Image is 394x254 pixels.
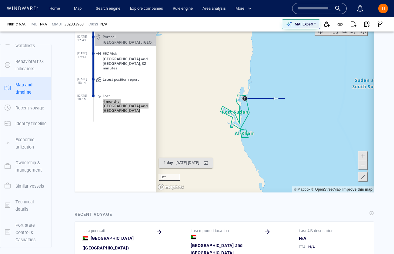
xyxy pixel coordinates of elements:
[0,163,51,169] a: Ownership & management
[191,235,196,239] div: Sudan
[298,233,308,243] div: N/A
[0,105,51,111] a: Recent voyage
[0,85,51,91] a: Map and timeline
[91,235,134,242] a: [GEOGRAPHIC_DATA]
[3,85,81,111] dl: [DATE] 18:15Lost4 months, [GEOGRAPHIC_DATA] and [GEOGRAPHIC_DATA]
[0,178,51,194] button: Similar vessels
[0,39,51,45] a: Blacklists & watchlists
[15,81,47,96] p: Map and timeline
[233,3,257,14] button: More
[15,198,47,213] p: Technical details
[3,26,81,42] dl: [DATE] 17:43Port call[GEOGRAPHIC_DATA] , [GEOGRAPHIC_DATA] and [GEOGRAPHIC_DATA]
[268,183,298,187] a: Improve this map
[368,227,389,249] iframe: Chat
[0,217,51,248] button: Port state Control & Casualties
[28,35,81,40] div: Port Sudan , Sudan and South Sudan
[64,22,84,27] div: 352003968
[28,89,35,94] span: Lost
[191,228,229,234] p: Last reported location
[84,170,105,176] div: 5km
[255,22,265,31] div: Focus on vessel path
[381,6,385,11] span: TI
[81,243,130,253] div: [GEOGRAPHIC_DATA]
[0,229,51,235] a: Port state Control & Casualties
[3,30,19,37] span: [DATE] 17:43
[0,116,51,132] button: Identity timeline
[15,222,47,244] p: Port state Control & Casualties
[0,54,51,77] button: Behavioral risk indicators
[89,156,98,160] span: 1 day
[15,136,47,151] p: Economic utilization
[15,159,47,174] p: Ownership & management
[308,244,315,250] div: N/A
[0,183,51,189] a: Similar vessels
[3,42,81,68] dl: [DATE] 17:43EEZ Visit[GEOGRAPHIC_DATA] and [GEOGRAPHIC_DATA], 32 minutes
[3,89,19,96] span: [DATE] 18:15
[15,104,44,112] p: Recent voyage
[83,179,110,186] a: Mapbox logo
[82,236,88,241] div: Sudan
[28,52,81,66] span: [GEOGRAPHIC_DATA] and [GEOGRAPHIC_DATA], 32 minutes
[299,244,306,250] p: ETA
[84,153,138,164] button: 1 day[DATE]-[DATE]
[333,18,347,31] button: Get link
[0,62,51,68] a: Behavioral risk indicators
[265,22,274,31] div: Toggle vessel historical path
[360,18,373,31] button: View on map
[299,228,333,234] p: Last AIS destination
[219,183,236,187] a: Mapbox
[28,47,42,51] span: EEZ Visit
[52,22,62,27] p: MMSI
[0,132,51,155] button: Economic utilization
[72,3,86,14] a: Map
[0,121,51,126] a: Identity timeline
[356,5,364,12] div: Notification center
[47,3,62,14] a: Home
[200,3,228,14] a: Area analysis
[377,2,389,15] button: TI
[100,22,107,27] div: N/A
[93,3,123,14] a: Search engine
[282,19,320,29] button: MAI Expert™
[127,246,129,250] span: )
[274,22,284,31] button: Create an AOI.
[237,183,266,187] a: OpenStreetMap
[295,22,316,27] p: MAI Expert™
[28,95,81,108] span: 4 months, [GEOGRAPHIC_DATA] and [GEOGRAPHIC_DATA]
[347,18,360,31] button: Export report
[284,22,293,31] div: Toggle map information layers
[0,194,51,217] button: Technical details
[3,47,19,54] span: [DATE] 17:43
[31,22,38,27] p: IMO
[3,68,81,85] dl: [DATE] 18:14Latest position report
[40,22,47,27] span: N/A
[274,22,284,31] div: tooltips.createAOI
[28,72,64,77] span: Latest position report
[3,6,30,15] div: Activity timeline
[170,3,195,14] a: Rule engine
[0,77,51,100] button: Map and timeline
[28,35,81,40] span: [GEOGRAPHIC_DATA] , [GEOGRAPHIC_DATA] and [GEOGRAPHIC_DATA]
[240,22,255,31] button: Export vessel information
[0,140,51,146] a: Economic utilization
[82,228,105,234] p: Last port call
[15,182,44,190] p: Similar vessels
[45,3,64,14] button: Home
[69,3,88,14] button: Map
[373,18,387,31] button: Visual Link Analysis
[15,58,47,73] p: Behavioral risk indicators
[31,6,35,15] div: (4)
[88,22,98,27] p: Class
[100,154,126,163] div: [DATE] - [DATE]
[7,22,26,27] div: Name N/A
[235,5,252,12] span: More
[82,246,84,250] span: (
[0,100,51,116] button: Recent voyage
[128,3,165,14] a: Explore companies
[0,202,51,208] a: Technical details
